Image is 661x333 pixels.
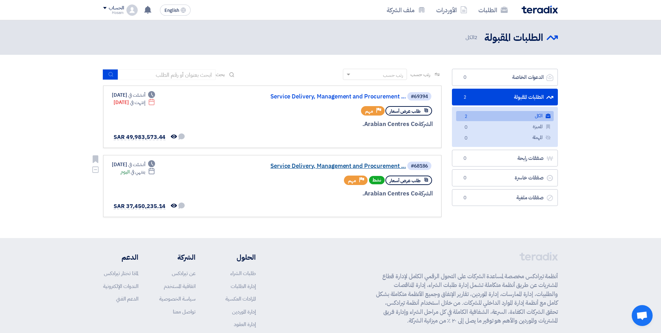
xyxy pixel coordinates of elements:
span: الشركة [418,120,433,128]
a: الأوردرات [431,2,473,18]
span: SAR 49,983,573.44 [114,133,166,141]
span: الكل [466,34,479,42]
h2: الطلبات المقبولة [484,31,543,45]
span: 0 [462,135,470,142]
div: دردشة مفتوحة [632,305,653,326]
span: بحث [216,71,225,78]
span: مهم [365,108,373,114]
span: نشط [369,176,385,184]
a: الدعوات الخاصة0 [452,69,558,86]
a: المميزة [456,122,554,132]
a: المزادات العكسية [225,295,256,303]
div: #69394 [411,94,428,99]
div: Arabian Centres Co. [265,189,433,198]
div: [DATE] [112,91,155,99]
a: طلبات الشراء [230,269,256,277]
a: الطلبات [473,2,513,18]
a: الندوات الإلكترونية [103,282,138,290]
div: Hosam [103,11,124,15]
div: #68186 [411,164,428,169]
span: إنتهت في [130,99,145,106]
span: طلب عرض أسعار [390,108,421,114]
li: الحلول [216,252,256,262]
a: صفقات خاسرة0 [452,169,558,186]
span: 0 [462,124,470,131]
div: رتب حسب [383,72,403,79]
a: الكل [456,111,554,121]
a: لماذا تختار تيرادكس [104,269,138,277]
span: مهم [348,177,356,184]
a: Service Delivery, Management and Procurement ... [267,163,406,169]
div: اليوم [121,168,155,176]
a: Service Delivery, Management and Procurement ... [267,94,406,100]
img: Teradix logo [522,6,558,14]
span: SAR 37,450,235.14 [114,202,166,210]
span: طلب عرض أسعار [390,177,421,184]
a: اتفاقية المستخدم [164,282,195,290]
img: profile_test.png [126,5,138,16]
span: 0 [461,74,469,81]
a: الطلبات المقبولة2 [452,89,558,106]
button: English [160,5,191,16]
a: تواصل معنا [173,308,195,316]
span: 0 [461,155,469,162]
a: إدارة الموردين [232,308,256,316]
a: المهملة [456,133,554,143]
li: الدعم [103,252,138,262]
div: الحساب [109,5,124,11]
div: [DATE] [114,99,155,106]
span: أنشئت في [128,161,145,168]
p: أنظمة تيرادكس مخصصة لمساعدة الشركات على التحول الرقمي الكامل لإدارة قطاع المشتريات عن طريق أنظمة ... [376,272,558,325]
a: إدارة العقود [234,320,256,328]
span: 0 [461,194,469,201]
div: Arabian Centres Co. [265,120,433,129]
a: صفقات ملغية0 [452,189,558,206]
a: الدعم الفني [116,295,138,303]
span: رتب حسب [410,71,430,78]
a: سياسة الخصوصية [159,295,195,303]
a: عن تيرادكس [172,269,195,277]
span: 2 [462,113,470,120]
a: ملف الشركة [381,2,431,18]
span: 2 [461,94,469,101]
span: ينتهي في [131,168,145,176]
li: الشركة [159,252,195,262]
div: [DATE] [112,161,155,168]
span: English [164,8,179,13]
a: صفقات رابحة0 [452,150,558,167]
span: الشركة [418,189,433,198]
span: 0 [461,175,469,182]
span: أنشئت في [128,91,145,99]
span: 2 [474,34,477,41]
input: ابحث بعنوان أو رقم الطلب [118,69,216,80]
a: إدارة الطلبات [231,282,256,290]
